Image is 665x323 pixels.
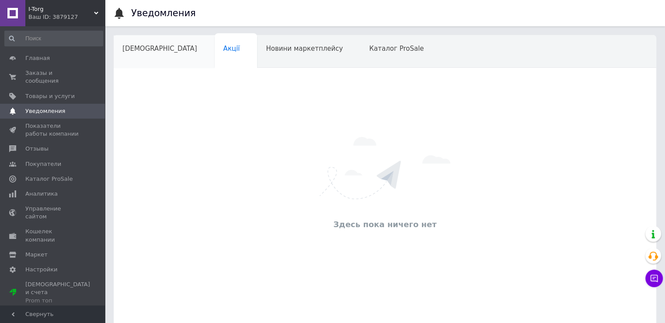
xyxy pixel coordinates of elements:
span: Товары и услуги [25,92,75,100]
div: Здесь пока ничего нет [118,219,652,230]
span: Показатели работы компании [25,122,81,138]
span: Акції [223,45,240,53]
span: Маркет [25,251,48,259]
h1: Уведомления [131,8,196,18]
span: I-Torg [28,5,94,13]
span: Настройки [25,266,57,274]
span: Отзывы [25,145,49,153]
span: Кошелек компании [25,228,81,243]
span: Аналитика [25,190,58,198]
input: Поиск [4,31,103,46]
span: Новини маркетплейсу [266,45,343,53]
span: Покупатели [25,160,61,168]
span: [DEMOGRAPHIC_DATA] и счета [25,281,90,305]
span: [DEMOGRAPHIC_DATA] [122,45,197,53]
span: Управление сайтом [25,205,81,221]
div: Prom топ [25,297,90,305]
button: Чат с покупателем [645,270,663,287]
span: Заказы и сообщения [25,69,81,85]
span: Уведомления [25,107,65,115]
div: Ваш ID: 3879127 [28,13,105,21]
span: Каталог ProSale [25,175,73,183]
span: Каталог ProSale [369,45,424,53]
span: Главная [25,54,50,62]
